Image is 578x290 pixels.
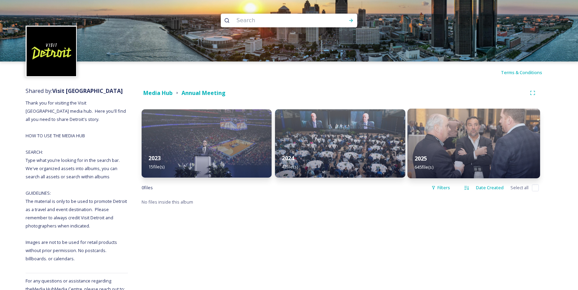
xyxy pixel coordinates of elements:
span: Select all [510,184,529,191]
span: Terms & Conditions [501,69,542,75]
a: Terms & Conditions [501,68,552,77]
input: Search [233,13,327,28]
strong: Annual Meeting [182,89,226,97]
strong: Media Hub [143,89,173,97]
span: 42 file(s) [282,164,298,170]
span: Thank you for visiting the Visit [GEOGRAPHIC_DATA] media hub. Here you'll find all you need to sh... [26,100,128,262]
strong: Visit [GEOGRAPHIC_DATA] [52,87,123,95]
div: Date Created [473,181,507,194]
span: Shared by: [26,87,123,95]
span: 645 file(s) [414,164,433,170]
img: 69225725-c161-4d0d-942e-4561a29538c9.jpg [142,109,272,178]
span: No files inside this album [142,199,193,205]
strong: 2023 [148,154,161,162]
img: 620d4080-84b3-4609-96dd-affd4b281bd0.jpg [407,109,540,178]
div: Filters [428,181,453,194]
strong: 2024 [282,154,294,162]
img: IMG-0031%2520%25282%2529.jpg [275,109,405,178]
span: 0 file s [142,184,153,191]
strong: 2025 [414,155,427,162]
img: VISIT%20DETROIT%20LOGO%20-%20BLACK%20BACKGROUND.png [27,27,76,76]
span: 15 file(s) [148,164,164,170]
